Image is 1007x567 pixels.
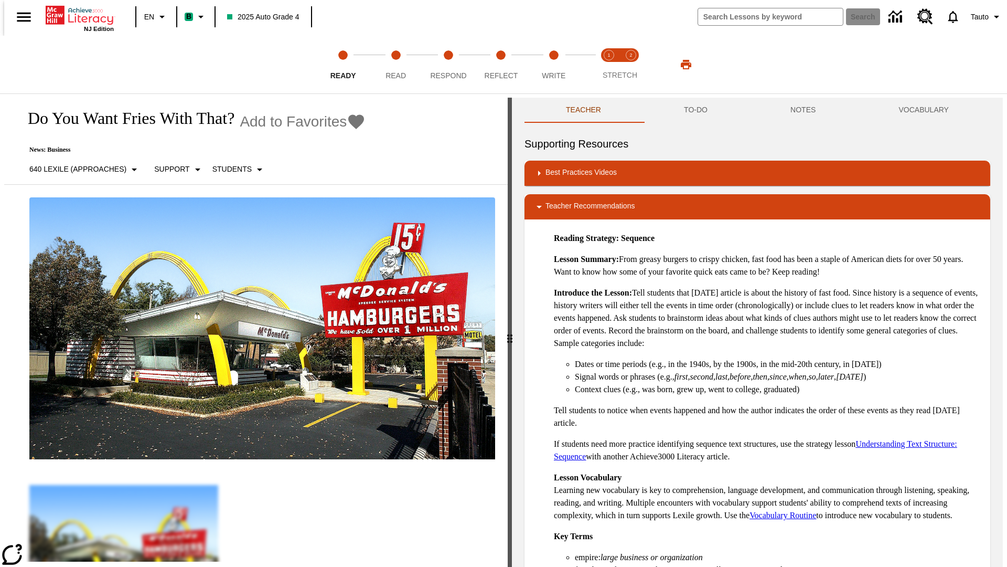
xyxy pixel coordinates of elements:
p: News: Business [17,146,366,154]
a: Vocabulary Routine [749,511,816,520]
em: [DATE] [836,372,863,381]
button: Reflect step 4 of 5 [470,36,531,93]
h1: Do You Want Fries With That? [17,109,234,128]
li: empire: [575,551,982,564]
em: when [789,372,807,381]
span: Ready [330,71,356,80]
text: 1 [607,52,610,58]
p: Tell students to notice when events happened and how the author indicates the order of these even... [554,404,982,429]
a: Resource Center, Will open in new tab [911,3,939,31]
button: Write step 5 of 5 [523,36,584,93]
strong: Reading Strategy: [554,234,619,243]
img: One of the first McDonald's stores, with the iconic red sign and golden arches. [29,197,495,460]
button: Stretch Respond step 2 of 2 [616,36,646,93]
strong: Sequence [621,234,655,243]
p: From greasy burgers to crispy chicken, fast food has been a staple of American diets for over 50 ... [554,253,982,278]
button: Language: EN, Select a language [140,7,173,26]
li: Signal words or phrases (e.g., , , , , , , , , , ) [575,371,982,383]
button: Profile/Settings [967,7,1007,26]
p: Students [212,164,252,175]
em: so [809,372,816,381]
button: Select Lexile, 640 Lexile (Approaches) [25,160,145,179]
span: Reflect [485,71,518,80]
button: Stretch Read step 1 of 2 [594,36,624,93]
em: then [753,372,767,381]
div: Press Enter or Spacebar and then press right and left arrow keys to move the slider [508,98,512,567]
span: NJ Edition [84,26,114,32]
p: Teacher Recommendations [545,201,635,213]
li: Context clues (e.g., was born, grew up, went to college, graduated) [575,383,982,396]
button: Add to Favorites - Do You Want Fries With That? [240,112,366,131]
text: 2 [629,52,632,58]
div: Teacher Recommendations [524,194,990,219]
button: Select Student [208,160,270,179]
button: Boost Class color is mint green. Change class color [180,7,211,26]
div: Home [46,4,114,32]
span: STRETCH [603,71,637,79]
button: Scaffolds, Support [150,160,208,179]
strong: Introduce the Lesson: [554,288,632,297]
input: search field [698,8,843,25]
button: Print [669,55,703,74]
button: Respond step 3 of 5 [418,36,479,93]
em: later [818,372,834,381]
span: Read [385,71,406,80]
em: since [769,372,787,381]
div: activity [512,98,1003,567]
em: first [674,372,688,381]
em: second [690,372,713,381]
em: large business or organization [601,553,703,562]
h6: Supporting Resources [524,135,990,152]
button: Ready step 1 of 5 [313,36,373,93]
button: NOTES [749,98,857,123]
button: Teacher [524,98,642,123]
a: Notifications [939,3,967,30]
span: Tauto [971,12,989,23]
button: TO-DO [642,98,749,123]
span: Add to Favorites [240,113,347,130]
div: Best Practices Videos [524,161,990,186]
span: B [186,10,191,23]
strong: Lesson Vocabulary [554,473,622,482]
strong: Lesson Summary: [554,255,619,264]
span: Write [542,71,565,80]
em: last [715,372,727,381]
p: Learning new vocabulary is key to comprehension, language development, and communication through ... [554,471,982,522]
button: Read step 2 of 5 [365,36,426,93]
p: Tell students that [DATE] article is about the history of fast food. Since history is a sequence ... [554,287,982,350]
li: Dates or time periods (e.g., in the 1940s, by the 1900s, in the mid-20th century, in [DATE]) [575,358,982,371]
div: reading [4,98,508,562]
button: Open side menu [8,2,39,33]
div: Instructional Panel Tabs [524,98,990,123]
a: Understanding Text Structure: Sequence [554,439,957,461]
strong: Key Terms [554,532,593,541]
span: Respond [430,71,466,80]
span: 2025 Auto Grade 4 [227,12,299,23]
a: Data Center [882,3,911,31]
em: before [730,372,751,381]
p: 640 Lexile (Approaches) [29,164,126,175]
p: If students need more practice identifying sequence text structures, use the strategy lesson with... [554,438,982,463]
p: Support [154,164,189,175]
p: Best Practices Videos [545,167,617,180]
button: VOCABULARY [857,98,990,123]
span: EN [144,12,154,23]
